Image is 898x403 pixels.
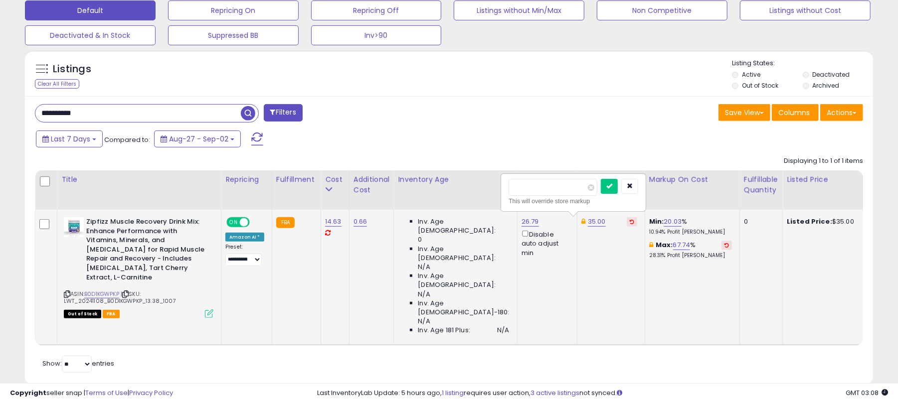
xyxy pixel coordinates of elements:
[846,388,888,398] span: 2025-09-10 03:08 GMT
[740,0,871,20] button: Listings without Cost
[25,25,156,45] button: Deactivated & In Stock
[649,174,735,185] div: Markup on Cost
[418,235,422,244] span: 0
[522,229,569,258] div: Disable auto adjust min
[418,271,509,289] span: Inv. Age [DEMOGRAPHIC_DATA]:
[418,317,430,326] span: N/A
[276,217,295,228] small: FBA
[742,70,760,79] label: Active
[85,388,128,398] a: Terms of Use
[84,290,119,298] a: B0D1KGWPKP
[649,241,732,259] div: %
[10,388,46,398] strong: Copyright
[51,134,90,144] span: Last 7 Days
[154,131,241,147] button: Aug-27 - Sep-02
[820,104,863,121] button: Actions
[64,310,101,318] span: All listings that are currently out of stock and unavailable for purchase on Amazon
[531,388,579,398] a: 3 active listings
[104,135,150,144] span: Compared to:
[742,81,778,90] label: Out of Stock
[398,174,513,185] div: Inventory Age
[418,299,509,317] span: Inv. Age [DEMOGRAPHIC_DATA]-180:
[53,62,91,76] h5: Listings
[787,217,832,226] b: Listed Price:
[645,170,739,210] th: The percentage added to the cost of goods (COGS) that forms the calculator for Min & Max prices.
[61,174,217,185] div: Title
[664,217,682,227] a: 20.03
[787,217,870,226] div: $35.00
[418,263,430,271] span: N/A
[649,217,664,226] b: Min:
[732,59,873,68] p: Listing States:
[744,174,778,195] div: Fulfillable Quantity
[454,0,584,20] button: Listings without Min/Max
[325,174,345,185] div: Cost
[649,252,732,259] p: 28.31% Profit [PERSON_NAME]
[354,174,390,195] div: Additional Cost
[64,217,213,317] div: ASIN:
[311,25,442,45] button: Inv>90
[35,79,79,89] div: Clear All Filters
[418,217,509,235] span: Inv. Age [DEMOGRAPHIC_DATA]:
[813,70,850,79] label: Deactivated
[64,290,176,305] span: | SKU: LWT_20241108_B0D1KGWPKP_13.38_1007
[225,174,268,185] div: Repricing
[649,217,732,236] div: %
[656,240,673,250] b: Max:
[311,0,442,20] button: Repricing Off
[10,389,173,398] div: seller snap | |
[42,359,114,368] span: Show: entries
[497,326,509,335] span: N/A
[129,388,173,398] a: Privacy Policy
[103,310,120,318] span: FBA
[744,217,775,226] div: 0
[813,81,840,90] label: Archived
[169,134,228,144] span: Aug-27 - Sep-02
[64,217,84,237] img: 410V1ktbKJL._SL40_.jpg
[354,217,367,227] a: 0.66
[225,244,264,266] div: Preset:
[787,174,873,185] div: Listed Price
[588,217,606,227] a: 35.00
[522,217,539,227] a: 26.79
[597,0,727,20] button: Non Competitive
[225,233,264,242] div: Amazon AI *
[718,104,770,121] button: Save View
[649,229,732,236] p: 10.94% Profit [PERSON_NAME]
[673,240,691,250] a: 67.74
[227,218,240,227] span: ON
[778,108,810,118] span: Columns
[168,25,299,45] button: Suppressed BB
[418,290,430,299] span: N/A
[772,104,819,121] button: Columns
[317,389,888,398] div: Last InventoryLab Update: 5 hours ago, requires user action, not synced.
[248,218,264,227] span: OFF
[36,131,103,147] button: Last 7 Days
[264,104,303,122] button: Filters
[418,245,509,263] span: Inv. Age [DEMOGRAPHIC_DATA]:
[86,217,207,284] b: Zipfizz Muscle Recovery Drink Mix: Enhance Performance with Vitamins, Minerals, and [MEDICAL_DATA...
[325,217,342,227] a: 14.63
[418,326,470,335] span: Inv. Age 181 Plus:
[276,174,317,185] div: Fulfillment
[442,388,464,398] a: 1 listing
[25,0,156,20] button: Default
[784,156,863,166] div: Displaying 1 to 1 of 1 items
[168,0,299,20] button: Repricing On
[509,196,638,206] div: This will override store markup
